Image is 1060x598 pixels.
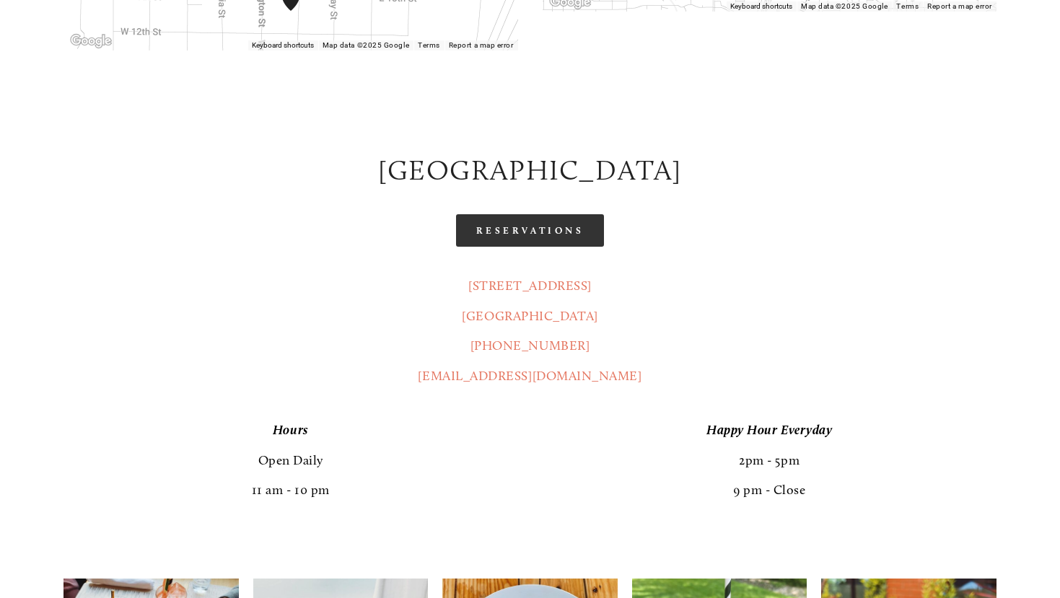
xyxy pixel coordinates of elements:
[470,338,590,353] a: [PHONE_NUMBER]
[456,214,605,247] a: Reservations
[543,415,997,505] p: 2pm - 5pm 9 pm - Close
[63,415,517,505] p: Open Daily 11 am - 10 pm
[418,368,641,384] a: [EMAIL_ADDRESS][DOMAIN_NAME]
[63,151,997,190] h2: [GEOGRAPHIC_DATA]
[462,278,597,323] a: [STREET_ADDRESS][GEOGRAPHIC_DATA]
[273,422,309,438] em: Hours
[706,422,832,438] em: Happy Hour Everyday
